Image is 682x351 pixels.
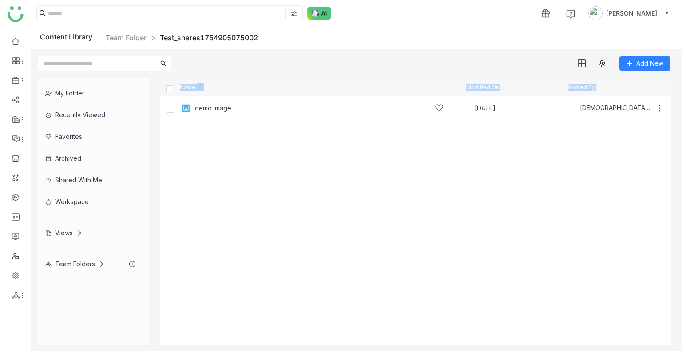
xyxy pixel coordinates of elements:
a: Test_shares1754905075002 [160,33,258,42]
span: Modified On [466,84,499,90]
img: help.svg [566,10,575,19]
div: [DEMOGRAPHIC_DATA][PERSON_NAME] [567,104,651,113]
div: My Folder [38,82,143,104]
div: Recently Viewed [38,104,143,126]
div: Team Folders [45,260,105,268]
img: avatar [588,6,603,20]
a: demo image [195,105,231,112]
span: Owned By [568,84,595,90]
div: Views [45,229,83,237]
img: jpg.svg [182,104,190,113]
div: Shared with me [38,169,143,191]
span: [PERSON_NAME] [606,8,657,18]
div: Workspace [38,191,143,213]
span: Name [180,84,204,90]
div: Content Library [40,32,258,43]
img: grid.svg [578,59,586,67]
div: Archived [38,147,143,169]
div: [DATE] [475,105,567,111]
img: 684a9b06de261c4b36a3cf65 [567,104,576,113]
img: logo [8,6,24,22]
img: arrow-up.svg [197,83,204,91]
div: Favorites [38,126,143,147]
img: ask-buddy-normal.svg [307,7,331,20]
a: Team Folder [106,33,147,42]
img: search-type.svg [290,10,297,17]
button: Add New [619,56,670,71]
span: Add New [636,59,663,68]
button: [PERSON_NAME] [587,6,671,20]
